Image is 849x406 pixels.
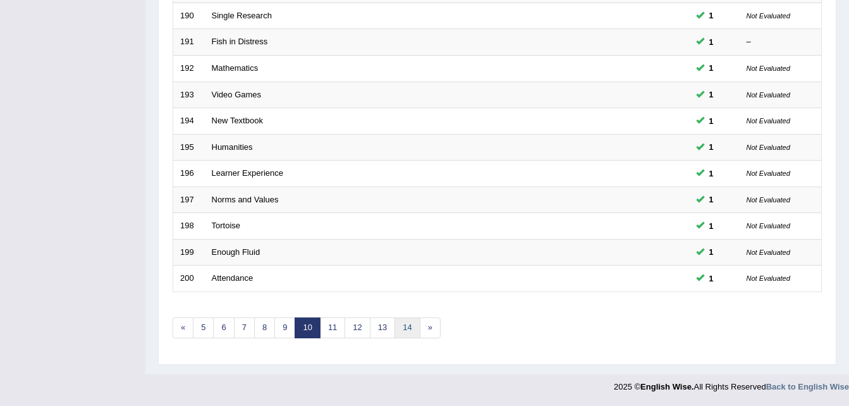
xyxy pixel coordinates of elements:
small: Not Evaluated [747,12,790,20]
a: 10 [295,317,320,338]
a: Mathematics [212,63,259,73]
td: 192 [173,55,205,82]
a: Enough Fluid [212,247,260,257]
a: « [173,317,193,338]
td: 198 [173,213,205,240]
small: Not Evaluated [747,117,790,125]
a: » [420,317,441,338]
td: 200 [173,266,205,292]
a: Single Research [212,11,272,20]
a: 13 [370,317,395,338]
td: 195 [173,134,205,161]
a: 14 [394,317,420,338]
a: Video Games [212,90,262,99]
td: 196 [173,161,205,187]
td: 194 [173,108,205,135]
a: 8 [254,317,275,338]
small: Not Evaluated [747,169,790,177]
a: 7 [234,317,255,338]
span: You can still take this question [704,140,719,154]
a: Back to English Wise [766,382,849,391]
a: 5 [193,317,214,338]
span: You can still take this question [704,61,719,75]
span: You can still take this question [704,245,719,259]
span: You can still take this question [704,35,719,49]
td: 190 [173,3,205,29]
div: 2025 © All Rights Reserved [614,374,849,393]
small: Not Evaluated [747,196,790,204]
a: Fish in Distress [212,37,268,46]
a: 11 [320,317,345,338]
span: You can still take this question [704,9,719,22]
span: You can still take this question [704,167,719,180]
a: Attendance [212,273,253,283]
span: You can still take this question [704,193,719,206]
a: Humanities [212,142,253,152]
td: 197 [173,187,205,213]
a: 9 [274,317,295,338]
small: Not Evaluated [747,144,790,151]
a: 12 [345,317,370,338]
span: You can still take this question [704,272,719,285]
small: Not Evaluated [747,222,790,230]
a: Norms and Values [212,195,279,204]
a: New Textbook [212,116,263,125]
small: Not Evaluated [747,91,790,99]
span: You can still take this question [704,88,719,101]
a: Learner Experience [212,168,283,178]
td: 193 [173,82,205,108]
td: 191 [173,29,205,56]
small: Not Evaluated [747,274,790,282]
a: 6 [213,317,234,338]
span: You can still take this question [704,219,719,233]
a: Tortoise [212,221,241,230]
td: 199 [173,239,205,266]
small: Not Evaluated [747,249,790,256]
span: You can still take this question [704,114,719,128]
strong: English Wise. [640,382,693,391]
div: – [747,36,815,48]
small: Not Evaluated [747,65,790,72]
